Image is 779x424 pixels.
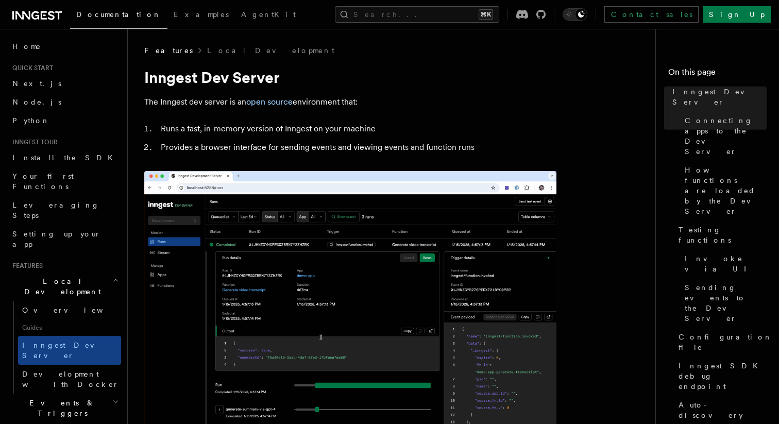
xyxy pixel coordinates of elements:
button: Search...⌘K [335,6,499,23]
a: Inngest SDK debug endpoint [674,357,767,396]
span: AgentKit [241,10,296,19]
li: Provides a browser interface for sending events and viewing events and function runs [158,140,556,155]
a: open source [246,97,293,107]
span: Inngest SDK debug endpoint [679,361,767,392]
span: Guides [18,319,121,336]
span: Features [8,262,43,270]
button: Events & Triggers [8,394,121,422]
span: Inngest Dev Server [672,87,767,107]
a: Inngest Dev Server [668,82,767,111]
a: Local Development [207,45,334,56]
a: Invoke via UI [681,249,767,278]
a: Development with Docker [18,365,121,394]
h1: Inngest Dev Server [144,68,556,87]
span: Configuration file [679,332,772,352]
span: Leveraging Steps [12,201,99,219]
a: Testing functions [674,221,767,249]
kbd: ⌘K [479,9,493,20]
span: Inngest tour [8,138,58,146]
a: Inngest Dev Server [18,336,121,365]
span: Development with Docker [22,370,119,388]
span: How functions are loaded by the Dev Server [685,165,767,216]
span: Features [144,45,193,56]
span: Documentation [76,10,161,19]
li: Runs a fast, in-memory version of Inngest on your machine [158,122,556,136]
h4: On this page [668,66,767,82]
span: Next.js [12,79,61,88]
a: Sending events to the Dev Server [681,278,767,328]
span: Node.js [12,98,61,106]
span: Auto-discovery [679,400,767,420]
div: Local Development [8,301,121,394]
span: Examples [174,10,229,19]
span: Your first Functions [12,172,74,191]
span: Inngest Dev Server [22,341,110,360]
a: Documentation [70,3,167,29]
a: Connecting apps to the Dev Server [681,111,767,161]
span: Install the SDK [12,154,119,162]
a: AgentKit [235,3,302,28]
a: Contact sales [604,6,699,23]
a: Next.js [8,74,121,93]
p: The Inngest dev server is an environment that: [144,95,556,109]
a: Configuration file [674,328,767,357]
span: Home [12,41,41,52]
span: Connecting apps to the Dev Server [685,115,767,157]
span: Testing functions [679,225,767,245]
a: Node.js [8,93,121,111]
a: Your first Functions [8,167,121,196]
span: Local Development [8,276,112,297]
a: Sign Up [703,6,771,23]
a: Install the SDK [8,148,121,167]
a: Setting up your app [8,225,121,253]
span: Invoke via UI [685,253,767,274]
a: Leveraging Steps [8,196,121,225]
span: Python [12,116,50,125]
a: Python [8,111,121,130]
a: How functions are loaded by the Dev Server [681,161,767,221]
a: Examples [167,3,235,28]
span: Quick start [8,64,53,72]
span: Events & Triggers [8,398,112,418]
a: Overview [18,301,121,319]
button: Toggle dark mode [563,8,587,21]
span: Setting up your app [12,230,101,248]
button: Local Development [8,272,121,301]
span: Sending events to the Dev Server [685,282,767,324]
a: Home [8,37,121,56]
span: Overview [22,306,128,314]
